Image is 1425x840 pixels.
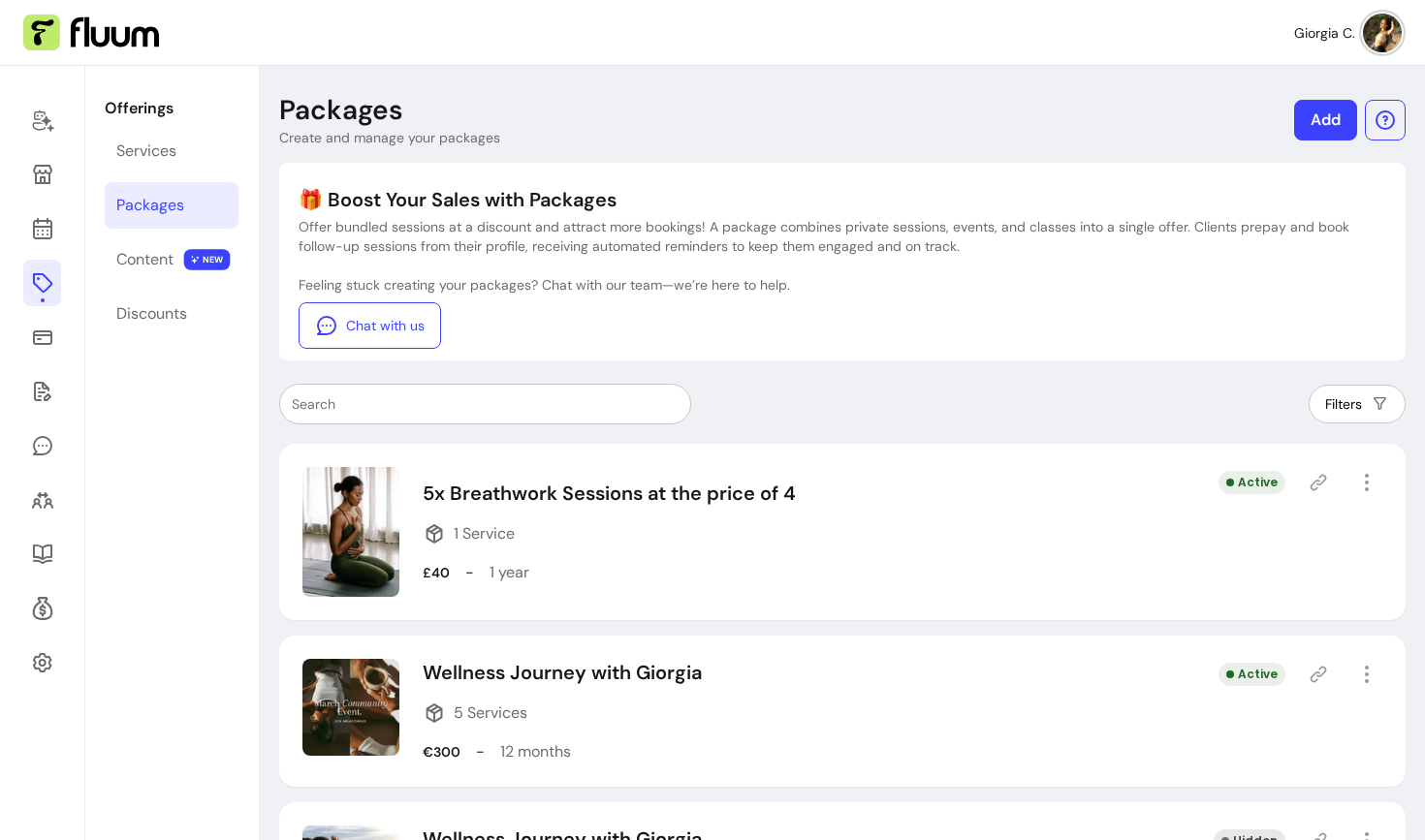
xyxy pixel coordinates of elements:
[23,151,61,198] a: My Page
[23,314,61,360] a: Sales
[105,236,238,283] a: Content NEW
[423,480,796,507] p: 5x Breathwork Sessions at the price of 4
[302,467,399,597] img: Image of 5x Breathwork Sessions at the price of 4
[465,561,474,584] p: -
[23,531,61,577] a: Resources
[1294,14,1402,52] button: avatarGiorgia C.
[1219,663,1285,686] div: Active
[105,97,238,120] p: Offerings
[23,422,61,469] a: My Messages
[23,205,61,252] a: Calendar
[299,186,1386,213] p: 🎁 Boost Your Sales with Packages
[423,742,460,762] p: €300
[299,275,1386,295] p: Feeling stuck creating your packages? Chat with our team—we’re here to help.
[1363,14,1402,52] img: avatar
[23,260,61,306] a: Offerings
[105,291,238,337] a: Discounts
[23,639,61,686] a: Settings
[1219,471,1285,494] div: Active
[23,15,159,51] img: Fluum Logo
[1294,23,1355,43] span: Giorgia C.
[184,249,231,270] span: NEW
[279,128,500,147] p: Create and manage your packages
[116,194,184,217] div: Packages
[454,522,515,545] span: 1 Service
[116,140,176,163] div: Services
[23,368,61,415] a: Waivers
[23,585,61,632] a: Refer & Earn
[299,302,441,349] a: Chat with us
[1309,385,1406,423] button: Filters
[490,561,529,584] p: 1 year
[302,659,399,756] img: Image of Wellness Journey with Giorgia
[105,182,238,229] a: Packages
[116,302,187,326] div: Discounts
[454,701,527,725] span: 5 Services
[500,740,571,763] p: 12 months
[423,563,450,582] p: £40
[1294,100,1357,140] a: Add
[299,217,1386,256] p: Offer bundled sessions at a discount and attract more bookings! A package combines private sessio...
[279,93,403,128] p: Packages
[116,248,174,271] div: Content
[23,477,61,523] a: Clients
[23,97,61,143] a: Home
[476,740,485,763] p: -
[292,394,679,414] input: Search
[423,659,702,686] p: Wellness Journey with Giorgia
[105,128,238,174] a: Services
